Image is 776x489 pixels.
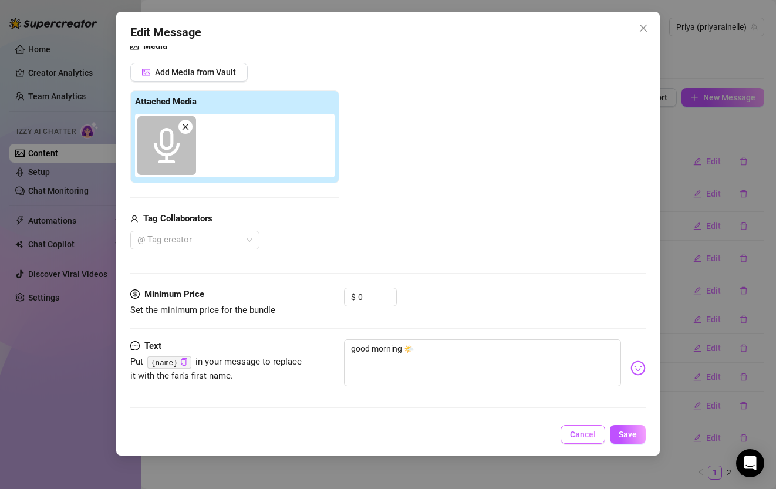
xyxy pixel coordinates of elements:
[142,68,150,76] span: picture
[736,449,764,477] div: Open Intercom Messenger
[180,358,188,366] span: copy
[634,19,653,38] button: Close
[561,425,605,444] button: Cancel
[147,356,191,369] code: {name}
[180,358,188,366] button: Click to Copy
[155,68,236,77] span: Add Media from Vault
[130,23,201,42] span: Edit Message
[344,339,620,386] textarea: good morning 🌤️
[130,339,140,353] span: message
[144,289,204,299] strong: Minimum Price
[619,430,637,439] span: Save
[130,356,302,381] span: Put in your message to replace it with the fan's first name.
[634,23,653,33] span: Close
[130,288,140,302] span: dollar
[130,63,248,82] button: Add Media from Vault
[570,430,596,439] span: Cancel
[130,39,139,53] span: picture
[135,96,197,107] strong: Attached Media
[130,305,275,315] span: Set the minimum price for the bundle
[144,340,161,351] strong: Text
[639,23,648,33] span: close
[143,213,212,224] strong: Tag Collaborators
[181,123,190,131] span: close
[610,425,646,444] button: Save
[149,128,184,163] span: audio
[630,360,646,376] img: svg%3e
[130,212,139,226] span: user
